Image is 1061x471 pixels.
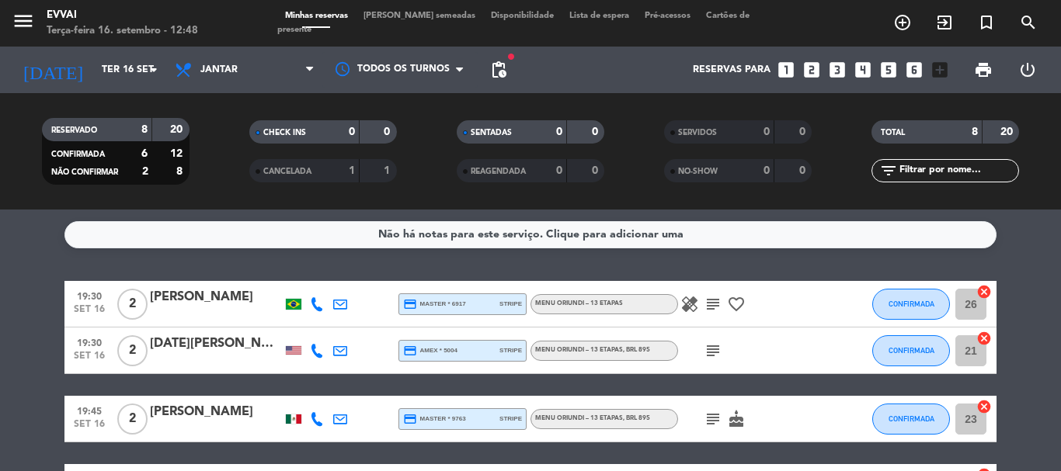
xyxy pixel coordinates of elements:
[170,148,186,159] strong: 12
[499,299,522,309] span: stripe
[799,126,809,137] strong: 0
[141,148,148,159] strong: 6
[144,61,163,79] i: arrow_drop_down
[776,60,796,80] i: looks_one
[471,168,526,175] span: REAGENDADA
[263,168,311,175] span: CANCELADA
[977,13,996,32] i: turned_in_not
[974,61,993,79] span: print
[51,126,97,134] span: RESERVADO
[893,13,912,32] i: add_circle_outline
[972,126,978,137] strong: 8
[117,403,148,435] span: 2
[727,410,746,428] i: cake
[802,60,822,80] i: looks_two
[556,126,562,137] strong: 0
[693,64,771,75] span: Reservas para
[277,12,356,20] span: Minhas reservas
[727,295,746,313] i: favorite_border
[70,304,109,322] span: set 16
[141,124,148,135] strong: 8
[70,351,109,369] span: set 16
[535,347,650,353] span: Menu Oriundi – 13 etapas
[678,129,717,137] span: SERVIDOS
[403,412,466,426] span: master * 9763
[704,341,722,360] i: subject
[200,64,238,75] span: Jantar
[881,129,905,137] span: TOTAL
[403,297,417,311] i: credit_card
[277,12,750,34] span: Cartões de presente
[176,166,186,177] strong: 8
[117,335,148,366] span: 2
[47,23,198,39] div: Terça-feira 16. setembro - 12:48
[378,226,684,244] div: Não há notas para este serviço. Clique para adicionar uma
[1000,126,1016,137] strong: 20
[889,346,934,355] span: CONFIRMADA
[51,151,105,158] span: CONFIRMADA
[403,412,417,426] i: credit_card
[483,12,562,20] span: Disponibilidade
[637,12,698,20] span: Pré-acessos
[623,347,650,353] span: , BRL 895
[403,344,457,358] span: amex * 5004
[935,13,954,32] i: exit_to_app
[349,165,355,176] strong: 1
[872,335,950,366] button: CONFIRMADA
[827,60,847,80] i: looks_3
[878,60,899,80] i: looks_5
[506,52,516,61] span: fiber_manual_record
[592,165,601,176] strong: 0
[117,289,148,320] span: 2
[70,401,109,419] span: 19:45
[592,126,601,137] strong: 0
[356,12,483,20] span: [PERSON_NAME] semeadas
[680,295,699,313] i: healing
[872,403,950,435] button: CONFIRMADA
[562,12,637,20] span: Lista de espera
[263,129,306,137] span: CHECK INS
[489,61,508,79] span: pending_actions
[51,168,118,176] span: NÃO CONFIRMAR
[678,168,718,175] span: NO-SHOW
[898,162,1018,179] input: Filtrar por nome...
[799,165,809,176] strong: 0
[170,124,186,135] strong: 20
[930,60,950,80] i: add_box
[142,166,148,177] strong: 2
[499,414,522,424] span: stripe
[889,300,934,308] span: CONFIRMADA
[12,53,94,87] i: [DATE]
[904,60,924,80] i: looks_6
[879,161,898,180] i: filter_list
[70,286,109,304] span: 19:30
[556,165,562,176] strong: 0
[384,126,393,137] strong: 0
[70,419,109,437] span: set 16
[47,8,198,23] div: Evvai
[1019,13,1038,32] i: search
[471,129,512,137] span: SENTADAS
[1018,61,1037,79] i: power_settings_new
[349,126,355,137] strong: 0
[976,399,992,414] i: cancel
[1005,47,1049,93] div: LOG OUT
[976,284,992,300] i: cancel
[704,295,722,313] i: subject
[853,60,873,80] i: looks_4
[872,289,950,320] button: CONFIRMADA
[150,287,282,307] div: [PERSON_NAME]
[623,415,650,421] span: , BRL 895
[535,415,650,421] span: Menu Oriundi – 13 etapas
[12,9,35,33] i: menu
[889,414,934,423] span: CONFIRMADA
[704,410,722,428] i: subject
[70,333,109,351] span: 19:30
[12,9,35,38] button: menu
[150,402,282,422] div: [PERSON_NAME]
[384,165,393,176] strong: 1
[976,331,992,346] i: cancel
[150,334,282,354] div: [DATE][PERSON_NAME]
[499,345,522,355] span: stripe
[403,297,466,311] span: master * 6917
